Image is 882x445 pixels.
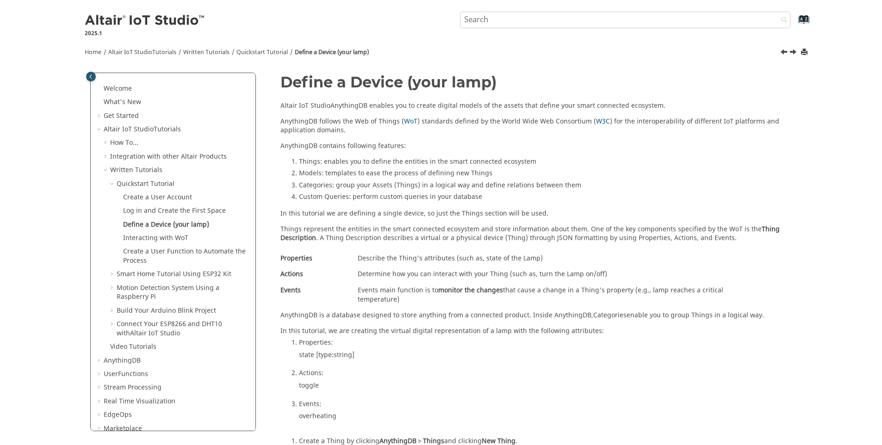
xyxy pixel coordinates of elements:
a: Previous topic: Log in and Create the First Space [781,48,789,59]
p: AnythingDB follows the Web of Things ( ) standards defined by the World Wide Web Consortium ( ) f... [280,117,792,135]
li: Properties: [299,338,792,369]
img: Altair IoT Studio [85,13,206,28]
span: Expand Integration with other Altair Products [103,152,110,161]
span: Collapse Written Tutorials [103,166,110,175]
dt: Actions [280,265,338,281]
a: Build Your Arduino Blink Project [117,306,216,315]
a: Quickstart Tutorial [117,179,174,189]
span: Expand Connect Your ESP8266 and DHT10 withAltair IoT Studio [109,320,117,329]
a: AnythingDB [104,356,141,365]
a: Define a Device (your lamp) [295,48,369,56]
button: Search [769,12,795,30]
a: Define a Device (your lamp) [123,220,209,229]
span: Expand UserFunctions [96,370,104,379]
a: Interacting with WoT [123,233,188,243]
a: UserFunctions [104,369,148,379]
a: What's New [104,97,141,107]
span: Expand Smart Home Tutorial Using ESP32 Kit [109,270,117,279]
span: Expand Real Time Visualization [96,397,104,406]
a: Stream Processing [104,383,161,392]
li: Events: [299,400,792,430]
strong: Thing Description [280,224,780,243]
p: AnythingDB is a database designed to store anything from a connected product. Inside AnythingDB, ... [280,311,792,320]
span: Functions [118,369,148,379]
span: Expand Motion Detection System Using a Raspberry Pi [109,284,117,293]
p: In this tutorial we are defining a single device, so just the Things section will be used. [280,209,792,218]
a: Altair IoT StudioTutorials [108,48,176,56]
p: AnythingDB contains following features: [280,142,792,151]
span: Altair IoT Studio [130,328,180,338]
span: Expand Get Started [96,111,104,121]
a: Motion Detection System Using a Raspberry Pi [117,283,219,302]
li: Things: enables you to define the entities in the smart connected ecosystem [299,157,792,169]
span: Altair IoT Studio [108,48,152,56]
dd: Events main function is to that cause a change in a Thing's property (e.g., lamp reaches a critic... [338,286,741,306]
a: Written Tutorials [183,48,230,56]
p: state [type:string] [299,351,792,360]
strong: monitor the changes [438,285,503,295]
p: 2025.1 [85,29,206,37]
li: Categories: group your Assets (Things) in a logical way and define relations between them [299,181,792,193]
p: AnythingDB enables you to create digital models of the assets that define your smart connected ec... [280,101,792,111]
nav: Tools [71,40,811,61]
p: overheating [299,412,792,421]
a: Next topic: Interacting with WoT [790,48,798,59]
span: Expand Marketplace [96,424,104,433]
span: Altair IoT Studio [280,101,330,111]
dt: Events [280,281,338,306]
span: Expand Build Your Arduino Blink Project [109,306,117,315]
dt: Properties [280,249,338,266]
span: Collapse Altair IoT StudioTutorials [96,125,104,134]
a: Altair IoT StudioTutorials [104,124,181,134]
a: Get Started [104,111,139,121]
a: How To... [110,138,138,148]
a: Welcome [104,84,132,93]
li: Custom Queries: perform custom queries in your database [299,192,792,204]
a: Marketplace [104,424,142,433]
a: Create a User Function to Automate the Process [123,247,246,266]
span: Altair IoT Studio [104,124,154,134]
a: W3C [596,117,610,126]
a: Log in and Create the First Space [123,206,226,216]
div: In this tutorial, we are creating the virtual digital representation of a lamp with the following... [280,327,792,430]
button: Print this page [801,46,809,59]
a: Video Tutorials [110,342,156,352]
a: Create a User Account [123,192,192,202]
span: Collapse Quickstart Tutorial [109,179,117,189]
span: Expand How To... [103,138,110,148]
a: Smart Home Tutorial Using ESP32 Kit [117,269,231,279]
dd: Describe the Thing's attributes (such as, state of the Lamp) [338,254,543,266]
a: Quickstart Tutorial [236,48,288,56]
a: Connect Your ESP8266 and DHT10 withAltair IoT Studio [117,319,222,338]
span: Expand EdgeOps [96,410,104,420]
a: Real Time Visualization [104,396,175,406]
span: Expand AnythingDB [96,356,104,365]
a: WoT [404,117,417,126]
p: toggle [299,381,792,390]
dd: Determine how you can interact with your Thing (such as, turn the Lamp on/off) [338,270,607,281]
span: Expand Stream Processing [96,383,104,392]
a: Home [85,48,101,56]
li: Models: templates to ease the process of defining new Things [299,169,792,181]
h1: Define a Device (your lamp) [280,74,792,90]
a: EdgeOps [104,410,132,420]
button: Toggle publishing table of content [86,72,96,81]
li: Actions: [299,369,792,399]
span: Categories [593,310,627,320]
a: Integration with other Altair Products [110,152,227,161]
p: Things represent the entities in the smart connected ecosystem and store information about them. ... [280,225,792,243]
input: Search query [460,12,791,28]
a: Written Tutorials [110,165,162,175]
a: Go to index terms page [783,19,804,29]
